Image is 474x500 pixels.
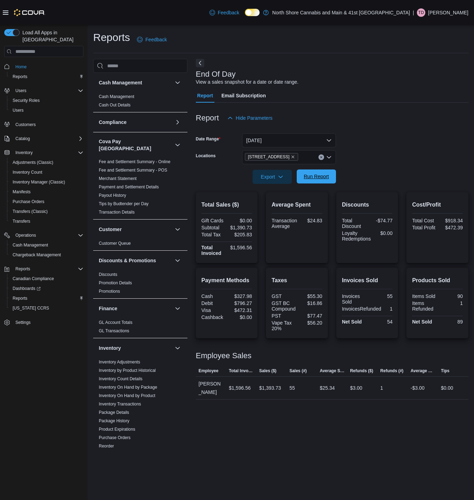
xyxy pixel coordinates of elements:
h2: Total Sales ($) [201,201,252,209]
a: Users [10,106,26,114]
span: Dashboards [10,284,83,293]
span: Canadian Compliance [10,275,83,283]
button: Clear input [318,154,324,160]
span: GL Transactions [99,328,129,334]
span: Sales (#) [289,368,307,374]
span: Inventory Adjustments [99,359,140,365]
div: 89 [439,319,463,325]
div: GST [272,293,295,299]
span: Email Subscription [221,89,266,103]
a: Fee and Settlement Summary - POS [99,168,167,173]
span: Purchase Orders [10,197,83,206]
span: Adjustments (Classic) [10,158,83,167]
span: Users [15,88,26,93]
span: Tips [441,368,449,374]
h3: Cova Pay [GEOGRAPHIC_DATA] [99,138,172,152]
button: Transfers (Classic) [7,207,86,216]
h2: Cost/Profit [412,201,463,209]
span: Transfers [13,218,30,224]
div: Gift Cards [201,218,225,223]
a: Inventory Transactions [99,402,141,407]
div: Total Discount [342,218,366,229]
a: Adjustments (Classic) [10,158,56,167]
a: Cash Out Details [99,103,131,107]
button: Chargeback Management [7,250,86,260]
a: Manifests [10,188,33,196]
button: Run Report [297,169,336,183]
div: Cash [201,293,225,299]
span: Merchant Statement [99,176,137,181]
button: Cova Pay [GEOGRAPHIC_DATA] [173,141,182,149]
a: Cash Management [10,241,51,249]
div: $56.20 [298,320,322,326]
div: Loyalty Redemptions [342,230,371,242]
span: Total Invoiced [229,368,253,374]
div: 55 [289,384,295,392]
span: 5707 Main St. [245,153,298,161]
p: [PERSON_NAME] [428,8,468,17]
button: Transfers [7,216,86,226]
span: Customer Queue [99,241,131,246]
button: Purchase Orders [7,197,86,207]
a: Reports [10,72,30,81]
div: $0.00 [441,384,453,392]
a: Security Roles [10,96,42,105]
h3: Customer [99,226,122,233]
a: Feedback [134,33,170,47]
div: Cash Management [93,92,187,112]
span: Tips by Budtender per Day [99,201,149,207]
button: Open list of options [326,154,332,160]
a: Canadian Compliance [10,275,57,283]
span: Reorder [99,443,114,449]
h3: Compliance [99,119,126,126]
div: 1 [380,384,383,392]
div: 1 [439,300,463,306]
span: Dashboards [13,286,41,291]
a: Feedback [207,6,242,20]
span: Inventory Manager (Classic) [13,179,65,185]
span: Transfers (Classic) [10,207,83,216]
a: Dashboards [10,284,43,293]
h2: Products Sold [412,276,463,285]
div: Inventory [93,358,187,461]
div: $205.83 [228,232,252,237]
a: Payment and Settlement Details [99,185,159,189]
a: Package Details [99,410,129,415]
button: Security Roles [7,96,86,105]
span: Inventory Count [10,168,83,176]
label: Date Range [196,136,221,142]
span: Users [10,106,83,114]
button: Users [13,86,29,95]
span: Settings [13,318,83,327]
span: Home [15,64,27,70]
button: Remove 5707 Main St. from selection in this group [291,155,295,159]
button: Inventory [1,148,86,158]
span: Promotion Details [99,280,132,286]
button: Cash Management [7,240,86,250]
h3: Inventory [99,345,121,352]
h3: Finance [99,305,117,312]
a: Package History [99,418,129,423]
div: 54 [369,319,392,325]
span: Export [257,170,288,184]
p: | [413,8,414,17]
div: Total Profit [412,225,436,230]
div: $16.86 [298,300,322,306]
div: $55.30 [298,293,322,299]
span: Reports [10,72,83,81]
div: $77.47 [298,313,322,319]
div: Finance [93,318,187,338]
span: Refunds (#) [380,368,404,374]
span: Inventory [15,150,33,155]
span: Transaction Details [99,209,135,215]
span: Catalog [13,134,83,143]
button: Inventory [99,345,172,352]
button: Discounts & Promotions [99,257,172,264]
a: Inventory Count [10,168,45,176]
div: InvoicesRefunded [342,306,381,312]
span: Users [13,107,23,113]
span: Feedback [145,36,167,43]
span: Cash Management [13,242,48,248]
